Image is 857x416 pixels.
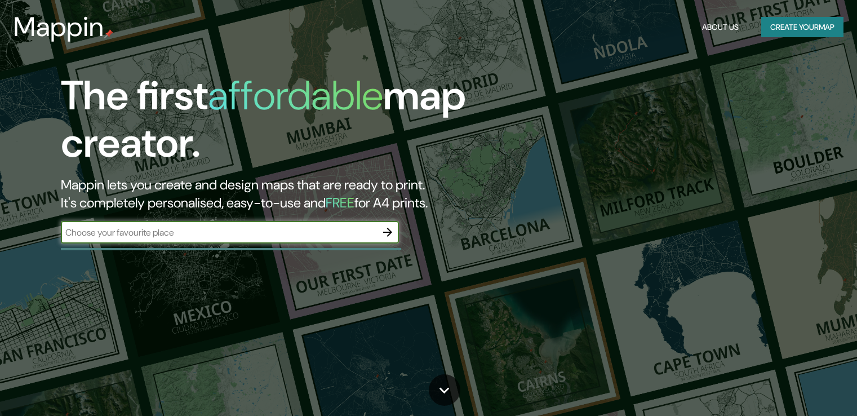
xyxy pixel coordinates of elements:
h2: Mappin lets you create and design maps that are ready to print. It's completely personalised, eas... [61,176,490,212]
h1: affordable [208,69,383,122]
input: Choose your favourite place [61,226,376,239]
button: About Us [698,17,743,38]
h5: FREE [326,194,354,211]
img: mappin-pin [104,29,113,38]
h3: Mappin [14,11,104,43]
h1: The first map creator. [61,72,490,176]
button: Create yourmap [761,17,843,38]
